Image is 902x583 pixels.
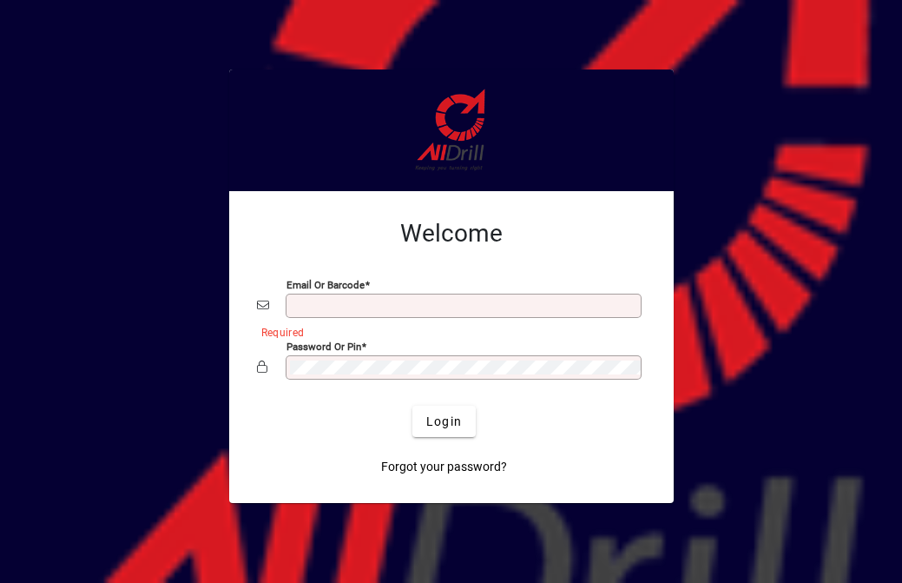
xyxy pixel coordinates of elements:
h2: Welcome [257,219,646,248]
mat-label: Password or Pin [286,341,361,353]
mat-error: Required [261,322,632,341]
mat-label: Email or Barcode [286,279,365,291]
span: Login [426,413,462,431]
button: Login [412,406,476,437]
span: Forgot your password? [381,458,507,476]
a: Forgot your password? [374,451,514,482]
